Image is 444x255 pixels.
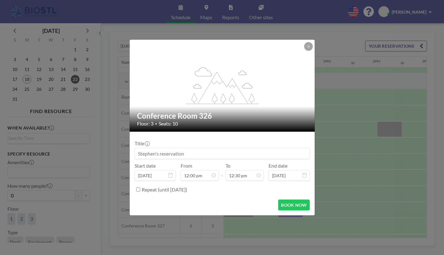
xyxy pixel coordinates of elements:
h2: Conference Room 326 [137,111,308,121]
label: End date [269,163,287,169]
span: Seats: 10 [159,121,178,127]
input: Stephen's reservation [135,148,309,159]
label: Title [135,140,149,147]
span: - [221,165,223,178]
span: • [155,121,157,126]
label: To [226,163,231,169]
span: Floor: 3 [137,121,153,127]
label: Repeat (until [DATE]) [142,187,187,193]
label: From [181,163,192,169]
button: BOOK NOW [278,200,309,210]
label: Start date [135,163,156,169]
g: flex-grow: 1.2; [186,67,259,104]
